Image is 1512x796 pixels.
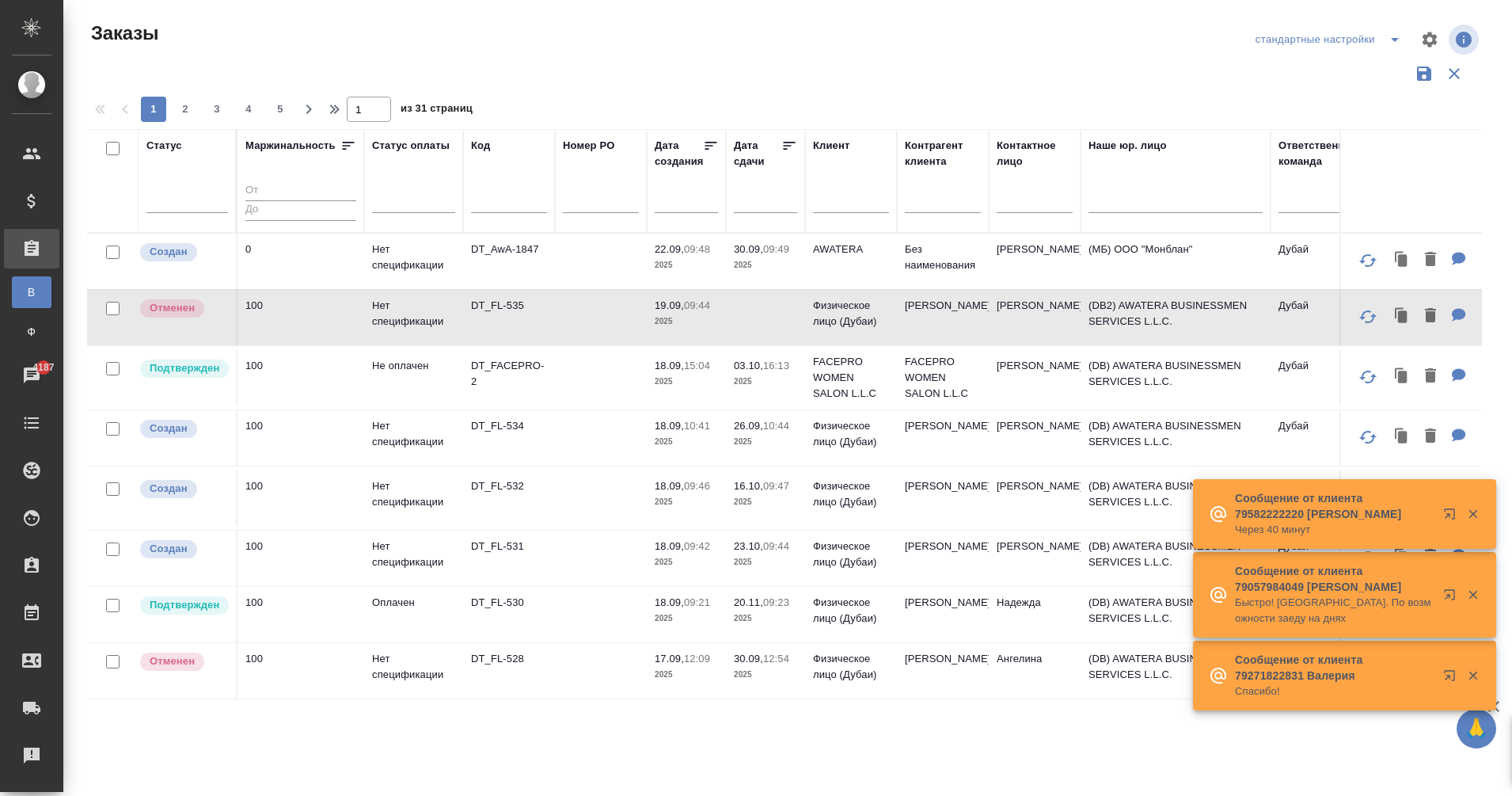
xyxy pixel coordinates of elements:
[1417,300,1444,333] button: Удалить
[813,138,849,154] div: Клиент
[655,434,718,450] p: 2025
[150,481,188,497] p: Создан
[401,99,473,122] span: из 31 страниц
[763,653,789,665] p: 12:54
[139,539,228,560] div: Выставляется автоматически при создании заказа
[1387,300,1417,333] button: Клонировать
[1081,643,1271,699] td: (DB) AWATERA BUSINESSMEN SERVICES L.L.C.
[734,494,797,510] p: 2025
[997,138,1073,169] div: Контактное лицо
[1088,138,1167,154] div: Наше юр. лицо
[684,360,710,371] p: 15:04
[139,595,228,616] div: Выставляет КМ после уточнения всех необходимых деталей и получения согласия клиента на запуск. С ...
[1235,684,1433,699] p: Спасибо!
[364,290,463,345] td: Нет спецификации
[1271,410,1362,466] td: Дубай
[1081,234,1271,289] td: (МБ) ООО "Монблан"
[1349,358,1387,396] button: Обновить
[245,181,356,201] input: От
[4,356,59,395] a: 4187
[139,418,228,440] div: Выставляется автоматически при создании заказа
[87,21,158,46] span: Заказы
[237,350,364,406] td: 100
[1434,579,1472,617] button: Открыть в новой вкладке
[734,360,763,371] p: 03.10,
[1081,290,1271,345] td: (DB2) AWATERA BUSINESSMEN SERVICES L.L.C.
[1235,595,1433,627] p: Быстро! [GEOGRAPHIC_DATA]. По возможности заеду на днях
[237,699,364,755] td: 0
[364,350,463,406] td: Не оплачен
[763,480,789,492] p: 09:47
[150,653,195,669] p: Отменен
[236,97,261,122] button: 4
[813,242,889,257] p: AWATERA
[1081,410,1271,466] td: (DB) AWATERA BUSINESSMEN SERVICES L.L.C.
[734,374,797,390] p: 2025
[364,234,463,289] td: Нет спецификации
[146,138,182,154] div: Статус
[1271,234,1362,289] td: Дубай
[1411,21,1449,59] span: Настроить таблицу
[1387,421,1417,453] button: Клонировать
[905,478,981,494] p: [PERSON_NAME]
[905,298,981,314] p: [PERSON_NAME]
[150,300,195,316] p: Отменен
[655,299,684,311] p: 19.09,
[734,243,763,255] p: 30.09,
[1349,242,1387,280] button: Обновить
[150,360,219,376] p: Подтвержден
[763,596,789,608] p: 09:23
[1417,421,1444,453] button: Удалить
[471,651,547,667] p: DT_FL-528
[372,138,450,154] div: Статус оплаты
[364,699,463,755] td: Нет спецификации
[655,540,684,552] p: 18.09,
[905,418,981,434] p: [PERSON_NAME]
[471,539,547,554] p: DT_FL-531
[734,138,781,169] div: Дата сдачи
[763,420,789,432] p: 10:44
[237,290,364,345] td: 100
[204,97,230,122] button: 3
[905,595,981,611] p: [PERSON_NAME]
[684,596,710,608] p: 09:21
[1387,244,1417,276] button: Клонировать
[204,101,230,117] span: 3
[471,418,547,434] p: DT_FL-534
[763,360,789,371] p: 16:13
[173,101,198,117] span: 2
[1457,507,1489,521] button: Закрыть
[236,101,261,117] span: 4
[655,360,684,371] p: 18.09,
[237,643,364,699] td: 100
[471,298,547,314] p: DT_FL-535
[734,434,797,450] p: 2025
[684,540,710,552] p: 09:42
[655,480,684,492] p: 18.09,
[989,587,1081,642] td: Надежда
[1409,59,1439,89] button: Сохранить фильтры
[813,418,889,450] p: Физическое лицо (Дубаи)
[1081,587,1271,642] td: (DB) AWATERA BUSINESSMEN SERVICES L.L.C.
[989,643,1081,699] td: Ангелина
[655,667,718,683] p: 2025
[20,324,44,340] span: Ф
[23,360,63,375] span: 4187
[1081,350,1271,406] td: (DB) AWATERA BUSINESSMEN SERVICES L.L.C.
[150,597,219,613] p: Подтвержден
[1271,470,1362,526] td: Дубай
[655,374,718,390] p: 2025
[150,541,188,557] p: Создан
[1235,563,1433,595] p: Сообщение от клиента 79057984049 [PERSON_NAME]
[471,478,547,494] p: DT_FL-532
[1349,298,1387,336] button: Обновить
[237,234,364,289] td: 0
[237,587,364,642] td: 100
[364,531,463,586] td: Нет спецификации
[245,138,336,154] div: Маржинальность
[471,138,490,154] div: Код
[655,494,718,510] p: 2025
[1252,27,1411,52] div: split button
[905,242,981,273] p: Без наименования
[139,358,228,379] div: Выставляет КМ после уточнения всех необходимых деталей и получения согласия клиента на запуск. С ...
